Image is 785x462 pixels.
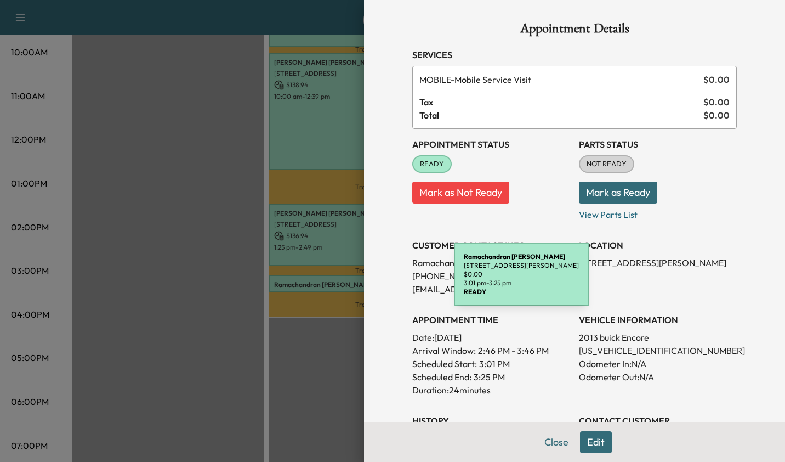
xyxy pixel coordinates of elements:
[412,22,737,40] h1: Appointment Details
[412,357,477,370] p: Scheduled Start:
[479,357,510,370] p: 3:01 PM
[412,313,570,326] h3: APPOINTMENT TIME
[412,344,570,357] p: Arrival Window:
[579,182,657,204] button: Mark as Ready
[579,331,737,344] p: 2013 buick Encore
[412,138,570,151] h3: Appointment Status
[419,73,699,86] span: Mobile Service Visit
[579,239,737,252] h3: LOCATION
[412,331,570,344] p: Date: [DATE]
[703,95,730,109] span: $ 0.00
[579,414,737,427] h3: CONTACT CUSTOMER
[412,182,509,204] button: Mark as Not Ready
[579,313,737,326] h3: VEHICLE INFORMATION
[579,344,737,357] p: [US_VEHICLE_IDENTIFICATION_NUMBER]
[537,431,576,453] button: Close
[413,159,451,170] span: READY
[412,283,570,296] p: [EMAIL_ADDRESS][DOMAIN_NAME]
[419,95,703,109] span: Tax
[412,414,570,427] h3: History
[579,204,737,221] p: View Parts List
[474,370,505,384] p: 3:25 PM
[579,138,737,151] h3: Parts Status
[478,344,549,357] span: 2:46 PM - 3:46 PM
[580,159,633,170] span: NOT READY
[579,370,737,384] p: Odometer Out: N/A
[703,73,730,86] span: $ 0.00
[419,109,703,122] span: Total
[412,370,471,384] p: Scheduled End:
[412,269,570,283] p: [PHONE_NUMBER]
[580,431,612,453] button: Edit
[412,48,737,61] h3: Services
[579,256,737,269] p: [STREET_ADDRESS][PERSON_NAME]
[412,384,570,397] p: Duration: 24 minutes
[703,109,730,122] span: $ 0.00
[412,256,570,269] p: Ramachandran [PERSON_NAME]
[579,357,737,370] p: Odometer In: N/A
[412,239,570,252] h3: CUSTOMER CONTACT INFO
